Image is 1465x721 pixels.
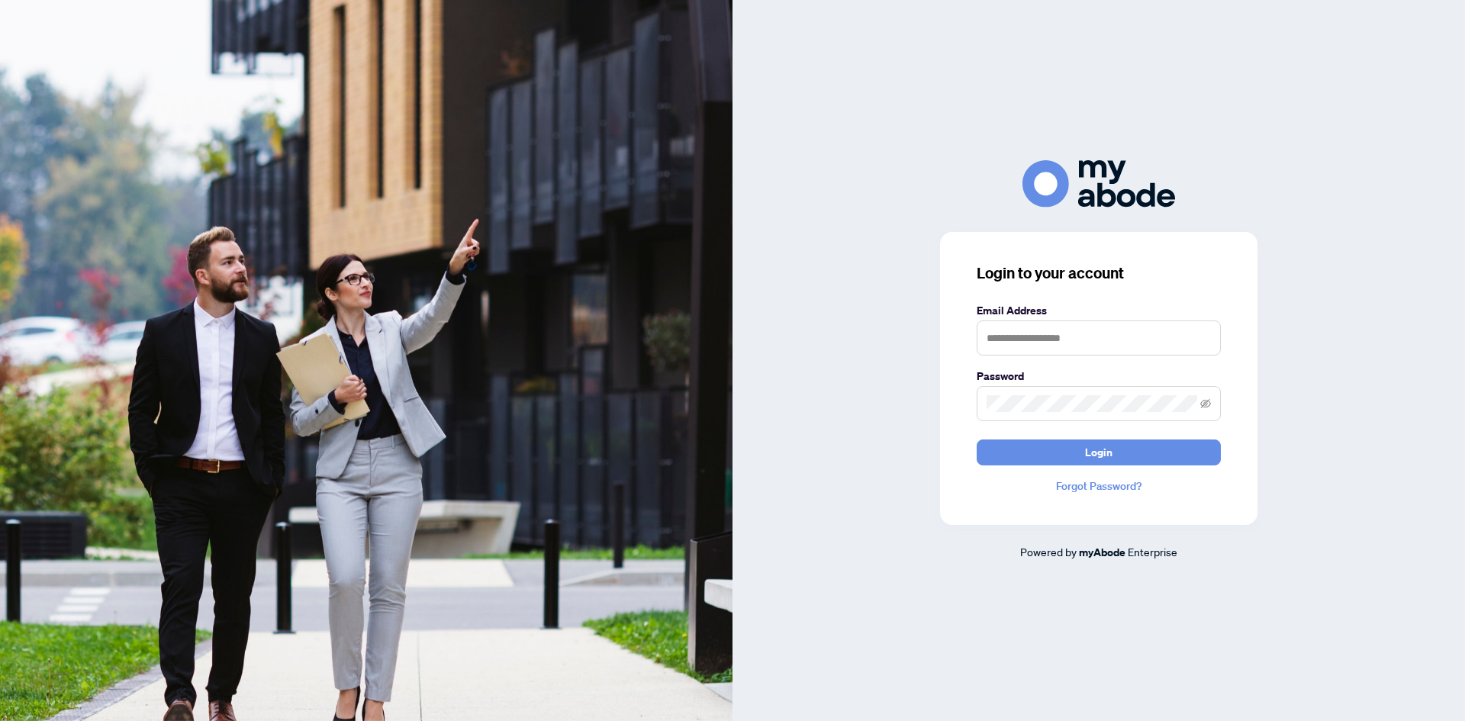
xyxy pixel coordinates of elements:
label: Email Address [977,302,1221,319]
label: Password [977,368,1221,385]
a: Forgot Password? [977,478,1221,494]
h3: Login to your account [977,262,1221,284]
a: myAbode [1079,544,1125,561]
span: Login [1085,440,1112,465]
img: ma-logo [1022,160,1175,207]
span: eye-invisible [1200,398,1211,409]
span: Enterprise [1128,545,1177,558]
span: Powered by [1020,545,1077,558]
button: Login [977,439,1221,465]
